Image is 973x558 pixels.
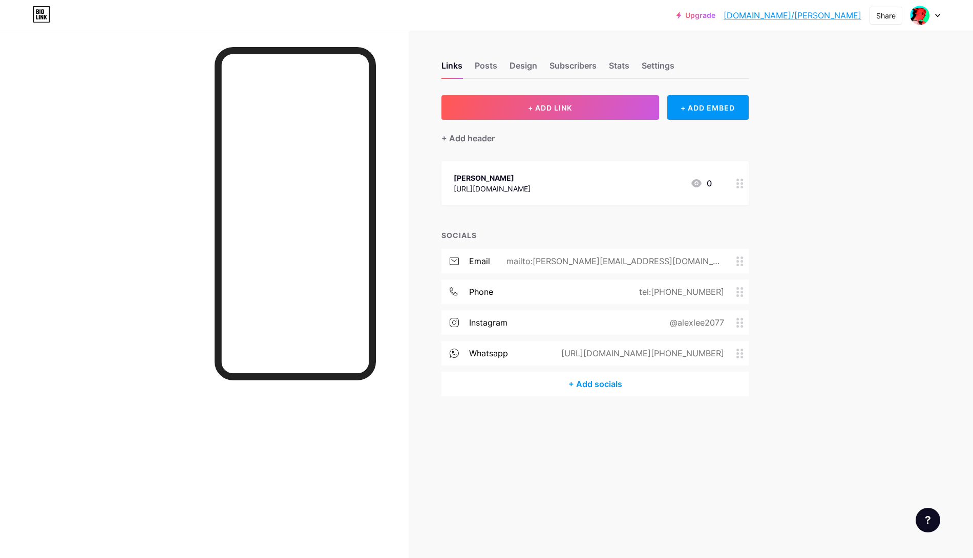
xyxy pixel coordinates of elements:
img: Alex Lee [910,6,929,25]
div: 0 [690,177,712,189]
div: mailto:[PERSON_NAME][EMAIL_ADDRESS][DOMAIN_NAME] [490,255,736,267]
div: + Add socials [441,372,749,396]
div: instagram [469,316,507,329]
div: tel:‭[PHONE_NUMBER]‬ [623,286,736,298]
div: Share [876,10,896,21]
div: [URL][DOMAIN_NAME] [454,183,531,194]
div: Posts [475,59,497,78]
div: + ADD EMBED [667,95,749,120]
div: Design [510,59,537,78]
a: Upgrade [676,11,715,19]
div: whatsapp [469,347,508,359]
div: email [469,255,490,267]
div: Subscribers [549,59,597,78]
a: [DOMAIN_NAME]/[PERSON_NAME] [724,9,861,22]
div: [URL][DOMAIN_NAME]‭[PHONE_NUMBER] [545,347,736,359]
div: Stats [609,59,629,78]
div: + Add header [441,132,495,144]
div: @alexlee2077 [653,316,736,329]
div: [PERSON_NAME] [454,173,531,183]
div: phone [469,286,493,298]
div: Links [441,59,462,78]
span: + ADD LINK [528,103,572,112]
div: SOCIALS [441,230,749,241]
div: Settings [642,59,674,78]
button: + ADD LINK [441,95,659,120]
